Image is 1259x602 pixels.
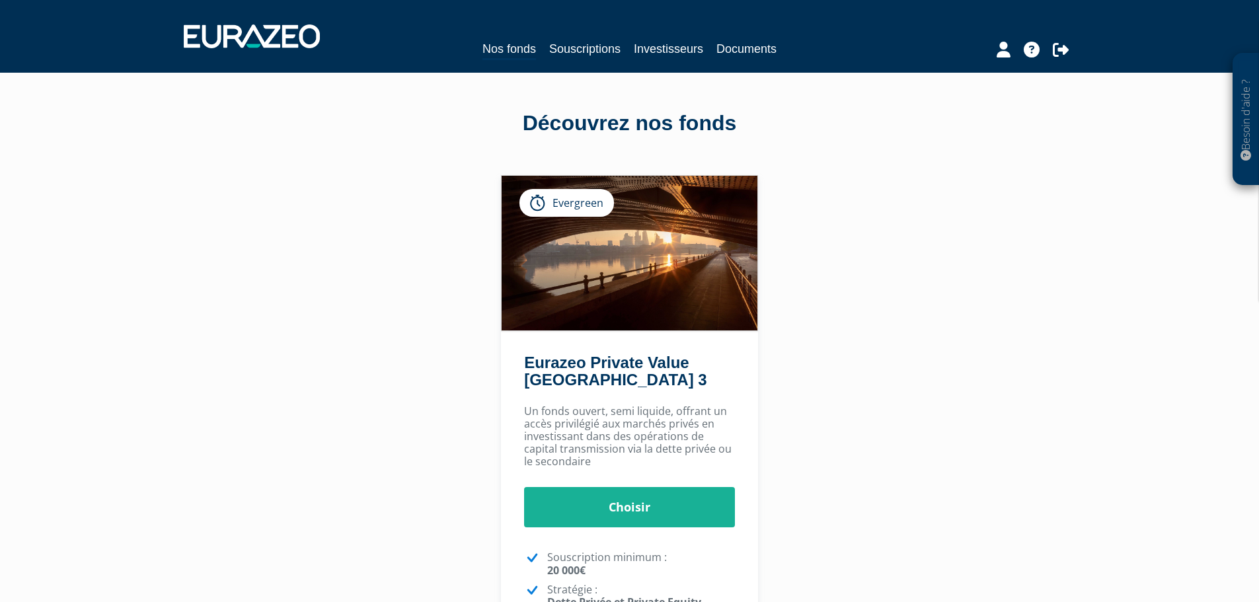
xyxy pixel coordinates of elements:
p: Besoin d'aide ? [1239,60,1254,179]
div: Evergreen [519,189,614,217]
div: Découvrez nos fonds [253,108,1007,139]
p: Un fonds ouvert, semi liquide, offrant un accès privilégié aux marchés privés en investissant dan... [524,405,735,469]
a: Nos fonds [482,40,536,60]
a: Souscriptions [549,40,621,58]
strong: 20 000€ [547,563,586,578]
img: 1732889491-logotype_eurazeo_blanc_rvb.png [184,24,320,48]
a: Documents [716,40,777,58]
a: Investisseurs [634,40,703,58]
img: Eurazeo Private Value Europe 3 [502,176,757,330]
a: Choisir [524,487,735,528]
p: Souscription minimum : [547,551,735,576]
a: Eurazeo Private Value [GEOGRAPHIC_DATA] 3 [524,354,706,389]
